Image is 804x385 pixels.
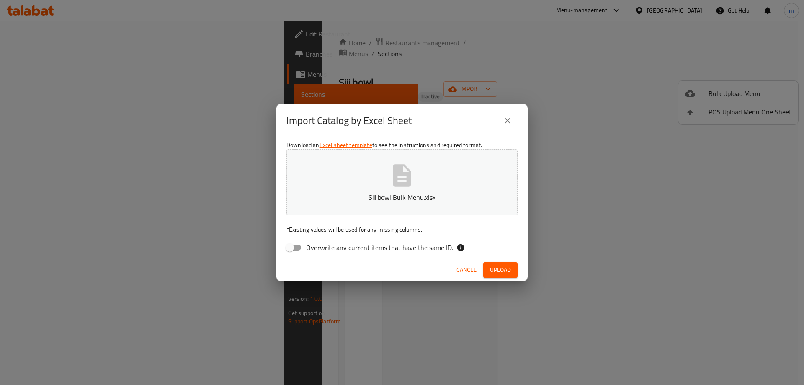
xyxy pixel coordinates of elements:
[306,243,453,253] span: Overwrite any current items that have the same ID.
[320,140,372,150] a: Excel sheet template
[299,192,505,202] p: Siii bowl Bulk Menu.xlsx
[453,262,480,278] button: Cancel
[286,149,518,215] button: Siii bowl Bulk Menu.xlsx
[490,265,511,275] span: Upload
[497,111,518,131] button: close
[456,243,465,252] svg: If the overwrite option isn't selected, then the items that match an existing ID will be ignored ...
[286,225,518,234] p: Existing values will be used for any missing columns.
[276,137,528,259] div: Download an to see the instructions and required format.
[286,114,412,127] h2: Import Catalog by Excel Sheet
[456,265,477,275] span: Cancel
[483,262,518,278] button: Upload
